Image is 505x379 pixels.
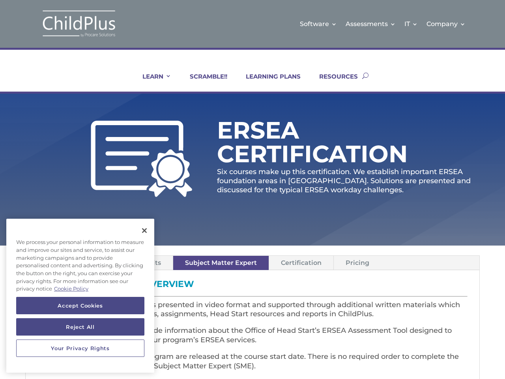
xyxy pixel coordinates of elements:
a: LEARN [133,73,171,92]
div: We process your personal information to measure and improve our sites and service, to assist our ... [6,235,154,297]
a: Certification [269,256,333,270]
span: In each individual unit, content is presented in video format and supported through additional wr... [37,300,460,319]
a: IT [404,8,418,40]
h3: ERSEA Certification Overview [37,280,468,293]
a: Assessments [346,8,396,40]
a: SCRAMBLE!! [180,73,227,92]
a: More information about your privacy, opens in a new tab [54,285,88,292]
h1: ERSEA Certification [217,118,426,170]
a: Software [300,8,337,40]
a: Company [426,8,466,40]
div: Privacy [6,219,154,373]
div: Cookie banner [6,219,154,373]
a: RESOURCES [309,73,358,92]
p: All units in this certification include information about the Office of Head Start’s ERSEA Assess... [37,326,468,352]
button: Close [136,222,153,239]
button: Reject All [16,318,144,336]
a: Pricing [334,256,381,270]
a: Subject Matter Expert [173,256,269,270]
button: Your Privacy Rights [16,340,144,357]
p: Six courses make up this certification. We establish important ERSEA foundation areas in [GEOGRAP... [217,167,480,195]
a: LEARNING PLANS [236,73,301,92]
span: All units in the ERSEA Online Program are released at the course start date. There is no required... [37,352,459,370]
button: Accept Cookies [16,297,144,314]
